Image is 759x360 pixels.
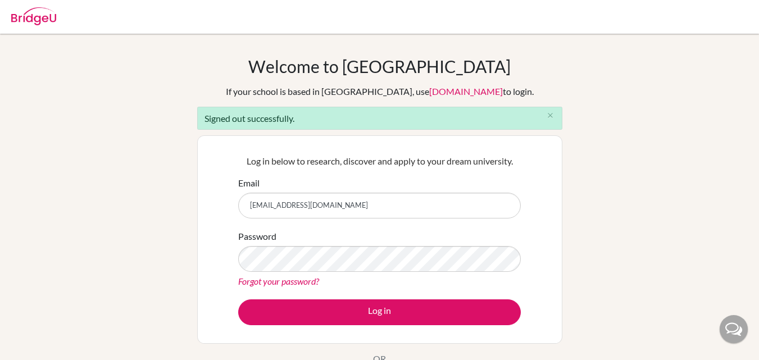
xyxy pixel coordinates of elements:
a: [DOMAIN_NAME] [429,86,503,97]
div: If your school is based in [GEOGRAPHIC_DATA], use to login. [226,85,534,98]
div: Signed out successfully. [197,107,562,130]
i: close [546,111,555,120]
button: Log in [238,299,521,325]
img: Bridge-U [11,7,56,25]
span: Súgó [25,8,50,18]
p: Log in below to research, discover and apply to your dream university. [238,154,521,168]
label: Email [238,176,260,190]
h1: Welcome to [GEOGRAPHIC_DATA] [248,56,511,76]
a: Forgot your password? [238,276,319,286]
label: Password [238,230,276,243]
button: Close [539,107,562,124]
